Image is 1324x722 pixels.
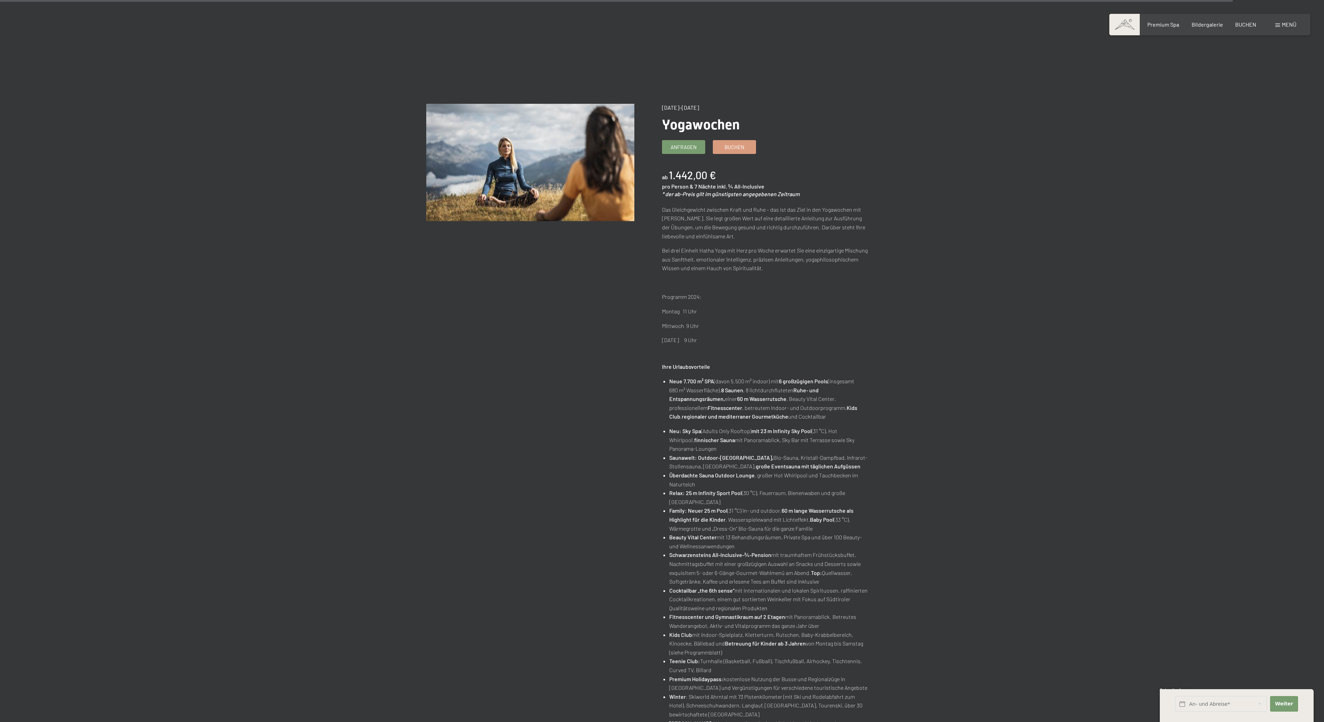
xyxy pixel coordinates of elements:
span: Buchen [725,144,744,151]
li: , großer Hot Whirlpool und Tauchbecken im Naturteich [669,471,870,488]
strong: mit 23 m Infinity Sky Pool [752,428,812,434]
li: (30 °C), Feuerraum, Bienenwaben und große [GEOGRAPHIC_DATA] [669,488,870,506]
span: Menü [1282,21,1296,28]
span: ab [662,174,668,180]
span: [DATE]–[DATE] [662,104,699,111]
p: Montag 11 Uhr [662,307,870,316]
span: Schnellanfrage [1160,687,1190,693]
strong: 8 Saunen [721,387,743,393]
a: Buchen [713,140,756,154]
li: (davon 5.500 m² indoor) mit (insgesamt 680 m² Wasserfläche), , 8 lichtdurchfluteten einer , Beaut... [669,377,870,421]
li: mit internationalen und lokalen Spirituosen, raffinierten Cocktailkreationen, einem gut sortierte... [669,586,870,613]
li: mit Panoramablick. Betreutes Wanderangebot, Aktiv- und Vitalprogramm das ganze Jahr über [669,612,870,630]
li: mit Indoor-Spielplatz, Kletterturm, Rutschen, Baby-Krabbelbereich, Kinoecke, Bällebad und von Mon... [669,630,870,657]
strong: Neu: Sky Spa [669,428,701,434]
strong: regionaler und mediterraner Gourmetküche [682,413,788,420]
li: kostenlose Nutzung der Busse und Regionalzüge in [GEOGRAPHIC_DATA] und Vergünstigungen für versch... [669,675,870,692]
strong: Family: Neuer 25 m Pool [669,507,727,514]
p: Mittwoch 9 Uhr [662,321,870,330]
span: pro Person & [662,183,693,190]
strong: Betreuung für Kinder ab 3 Jahren [725,640,806,647]
strong: Premium Holidaypass: [669,676,724,682]
strong: Baby Pool [810,516,834,523]
strong: Fitnesscenter [708,404,742,411]
strong: Neue 7.700 m² SPA [669,378,714,384]
span: Yogawochen [662,117,740,133]
strong: 60 m lange Wasserrutsche als Highlight für die Kinder [669,507,854,523]
strong: Kids Club [669,631,692,638]
strong: Top: [811,569,822,576]
li: : Skiworld Ahrntal mit 73 Pistenkilometer (mit Ski und Rodelabfahrt zum Hotel), Schneeschuhwander... [669,692,870,719]
strong: Cocktailbar „the 6th sense“ [669,587,735,594]
p: Programm 2024: [662,292,870,301]
strong: 6 großzügigen Pools [779,378,828,384]
em: * der ab-Preis gilt im günstigsten angegebenen Zeitraum [662,191,800,197]
strong: Fitnesscenter und Gymnastikraum auf 2 Etagen [669,613,785,620]
a: Premium Spa [1147,21,1179,28]
strong: große Eventsauna mit täglichen Aufgüssen [756,463,860,469]
button: Weiter [1270,696,1298,712]
span: Anfragen [671,144,697,151]
p: [DATE] 9 Uhr [662,336,870,345]
span: inkl. ¾ All-Inclusive [717,183,764,190]
li: (31 °C) in- und outdoor, , Wasserspielewand mit Lichteffekt, (33 °C), Wärmegrotte und „Dress-On“ ... [669,506,870,533]
span: Weiter [1275,701,1293,707]
strong: Ihre Urlaubsvorteile [662,363,710,370]
strong: Saunawelt: Outdoor-[GEOGRAPHIC_DATA], [669,454,773,461]
strong: 60 m Wasserrutsche [737,395,786,402]
strong: finnischer Sauna [694,437,735,443]
img: Yogawochen [426,104,635,221]
strong: Schwarzensteins All-Inclusive-¾-Pension [669,551,771,558]
span: 7 Nächte [694,183,716,190]
b: 1.442,00 € [669,169,716,181]
strong: Beauty Vital Center [669,534,717,540]
li: mit traumhaftem Frühstücksbuffet, Nachmittagsbuffet mit einer großzügigen Auswahl an Snacks und D... [669,550,870,586]
li: (Adults Only Rooftop) (31 °C), Hot Whirlpool, mit Panoramablick, Sky Bar mit Terrasse sowie Sky P... [669,427,870,453]
p: Das Gleichgewicht zwischen Kraft und Ruhe – das ist das Ziel in den Yogawochen mit [PERSON_NAME].... [662,205,870,240]
li: mit 13 Behandlungsräumen, Private Spa und über 100 Beauty- und Wellnessanwendungen [669,533,870,550]
li: Bio-Sauna, Kristall-Dampfbad, Infrarot-Stollensauna, [GEOGRAPHIC_DATA], [669,453,870,471]
a: Anfragen [662,140,705,154]
strong: Winter [669,693,686,700]
a: Bildergalerie [1192,21,1223,28]
strong: Relax: 25 m Infinity Sport Pool [669,490,742,496]
strong: Teenie Club: [669,658,700,664]
a: BUCHEN [1235,21,1256,28]
li: Turnhalle (Basketball, Fußball), Tischfußball, Airhockey, Tischtennis, Curved TV, Billard [669,657,870,674]
p: Bei drei Einheit Hatha Yoga mit Herz pro Woche erwartet Sie eine einzigartige Mischung aus Sanfth... [662,246,870,273]
strong: Überdachte Sauna Outdoor Lounge [669,472,755,478]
